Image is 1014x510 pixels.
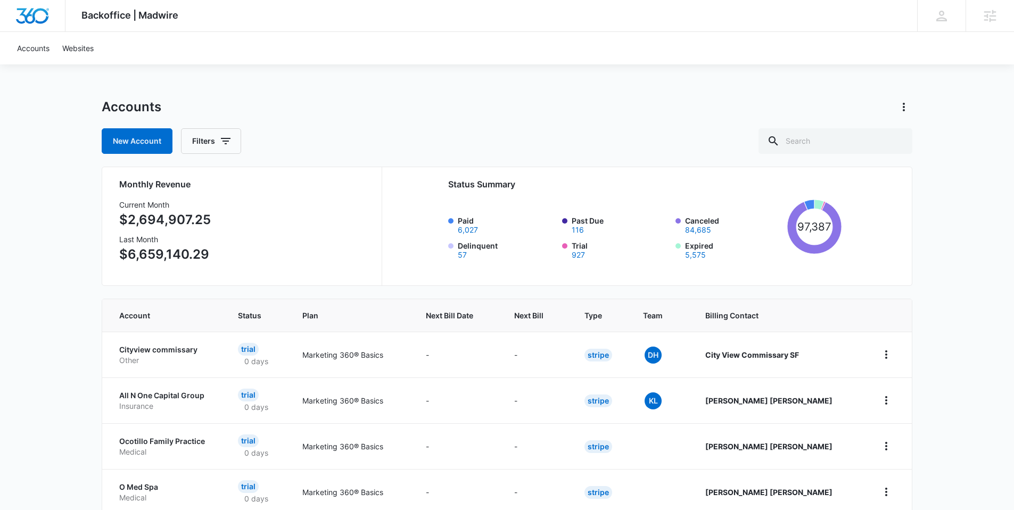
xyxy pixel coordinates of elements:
[705,350,799,359] strong: City View Commissary SF
[238,356,275,367] p: 0 days
[302,310,400,321] span: Plan
[501,423,572,469] td: -
[119,436,212,457] a: Ocotillo Family PracticeMedical
[119,344,212,355] p: Cityview commissary
[572,240,670,259] label: Trial
[81,10,178,21] span: Backoffice | Madwire
[797,220,831,233] tspan: 97,387
[514,310,543,321] span: Next Bill
[878,346,895,363] button: home
[119,482,212,503] a: O Med SpaMedical
[572,226,584,234] button: Past Due
[119,199,211,210] h3: Current Month
[302,487,400,498] p: Marketing 360® Basics
[119,482,212,492] p: O Med Spa
[238,401,275,413] p: 0 days
[705,488,832,497] strong: [PERSON_NAME] [PERSON_NAME]
[119,390,212,411] a: All N One Capital GroupInsurance
[584,394,612,407] div: Stripe
[11,32,56,64] a: Accounts
[302,395,400,406] p: Marketing 360® Basics
[458,240,556,259] label: Delinquent
[413,377,501,423] td: -
[645,392,662,409] span: KL
[119,310,197,321] span: Account
[119,234,211,245] h3: Last Month
[685,226,711,234] button: Canceled
[584,440,612,453] div: Stripe
[705,442,832,451] strong: [PERSON_NAME] [PERSON_NAME]
[685,240,783,259] label: Expired
[238,480,259,493] div: Trial
[643,310,664,321] span: Team
[584,486,612,499] div: Stripe
[119,178,369,191] h2: Monthly Revenue
[413,332,501,377] td: -
[413,423,501,469] td: -
[705,396,832,405] strong: [PERSON_NAME] [PERSON_NAME]
[119,390,212,401] p: All N One Capital Group
[685,251,706,259] button: Expired
[238,389,259,401] div: Trial
[426,310,473,321] span: Next Bill Date
[238,310,261,321] span: Status
[238,434,259,447] div: Trial
[102,99,161,115] h1: Accounts
[878,483,895,500] button: home
[119,401,212,412] p: Insurance
[458,215,556,234] label: Paid
[448,178,842,191] h2: Status Summary
[705,310,852,321] span: Billing Contact
[238,447,275,458] p: 0 days
[895,98,912,116] button: Actions
[501,377,572,423] td: -
[56,32,100,64] a: Websites
[119,344,212,365] a: Cityview commissaryOther
[238,343,259,356] div: Trial
[878,392,895,409] button: home
[102,128,172,154] a: New Account
[119,210,211,229] p: $2,694,907.25
[238,493,275,504] p: 0 days
[878,438,895,455] button: home
[119,492,212,503] p: Medical
[458,226,478,234] button: Paid
[181,128,241,154] button: Filters
[119,355,212,366] p: Other
[119,245,211,264] p: $6,659,140.29
[302,349,400,360] p: Marketing 360® Basics
[119,436,212,447] p: Ocotillo Family Practice
[759,128,912,154] input: Search
[119,447,212,457] p: Medical
[302,441,400,452] p: Marketing 360® Basics
[584,310,602,321] span: Type
[458,251,467,259] button: Delinquent
[572,251,585,259] button: Trial
[572,215,670,234] label: Past Due
[685,215,783,234] label: Canceled
[584,349,612,361] div: Stripe
[645,347,662,364] span: DH
[501,332,572,377] td: -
